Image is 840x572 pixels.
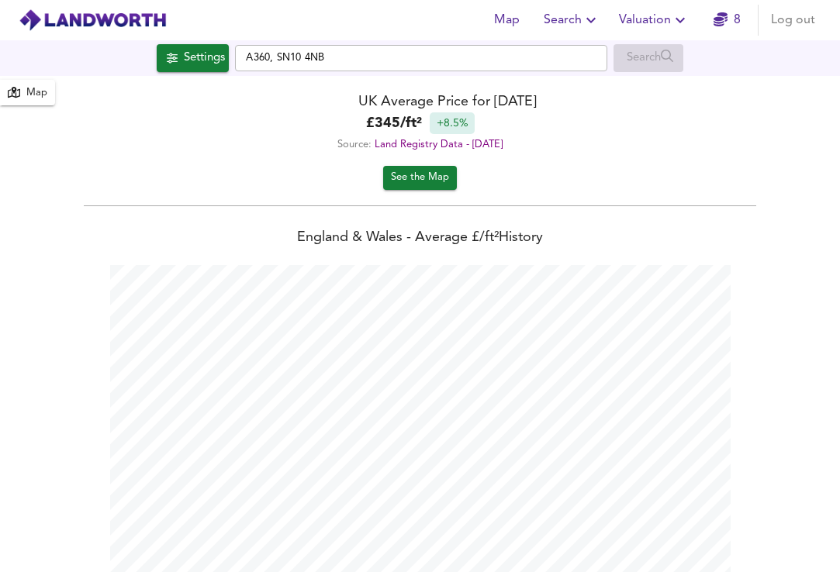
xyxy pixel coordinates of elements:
div: Map [26,84,47,102]
div: +8.5% [430,112,475,134]
div: Click to configure Search Settings [157,44,229,72]
a: Land Registry Data - [DATE] [375,140,503,150]
button: See the Map [383,166,457,190]
div: Enable a Source before running a Search [614,44,684,72]
a: 8 [714,9,741,31]
b: £ 345 / ft² [366,113,422,134]
button: Map [482,5,531,36]
input: Enter a location... [235,45,607,71]
span: Search [544,9,600,31]
button: Valuation [613,5,696,36]
img: logo [19,9,167,32]
div: Settings [184,48,225,68]
button: Settings [157,44,229,72]
button: Search [538,5,607,36]
span: Log out [771,9,815,31]
button: 8 [702,5,752,36]
span: Valuation [619,9,690,31]
button: Log out [765,5,821,36]
span: Map [488,9,525,31]
span: See the Map [391,169,449,187]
